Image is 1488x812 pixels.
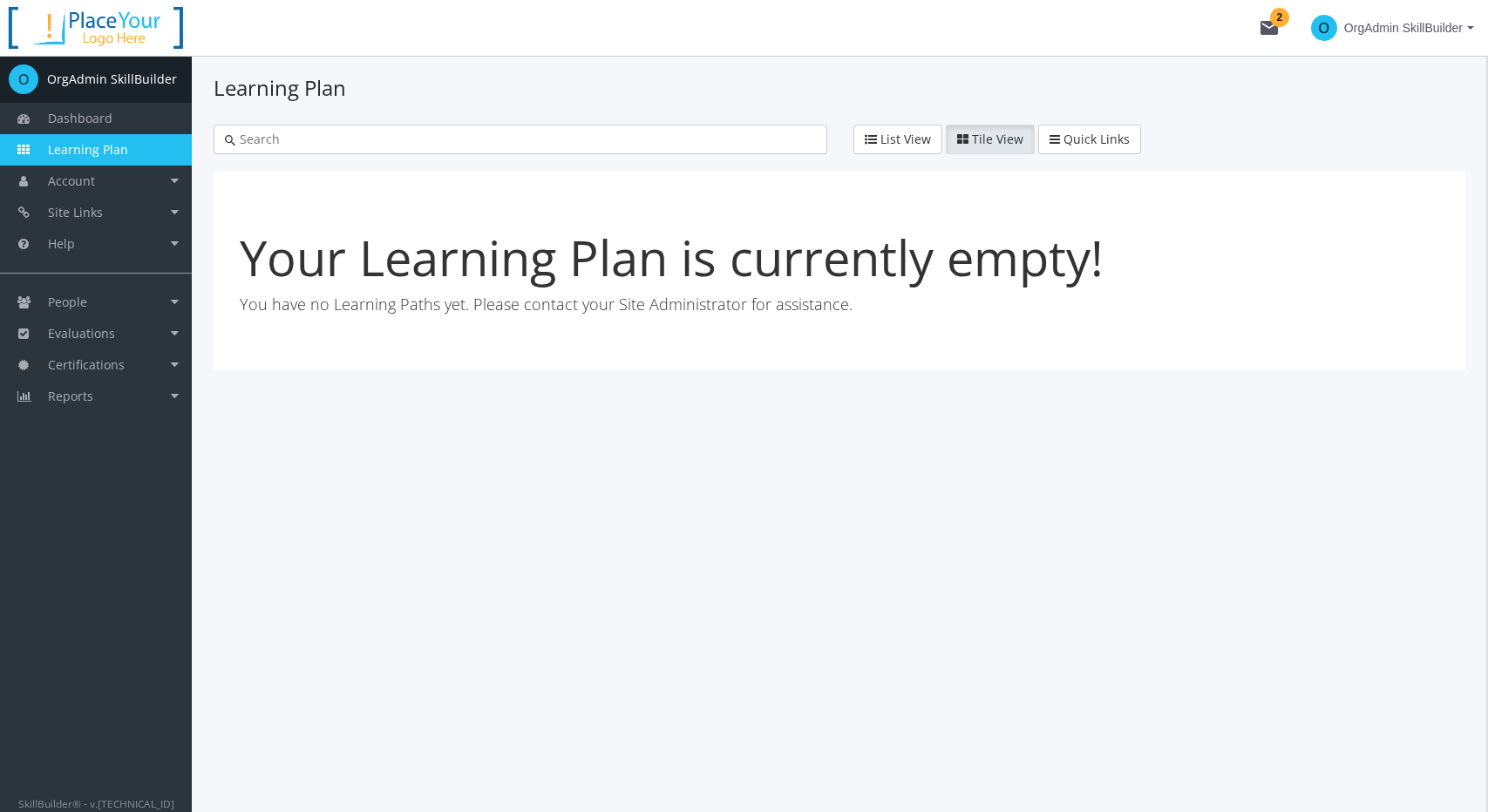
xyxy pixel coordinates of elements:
span: O [9,64,38,94]
p: You have no Learning Paths yet. Please contact your Site Administrator for assistance. [240,294,1440,316]
span: Help [48,235,75,252]
input: Search [235,131,816,148]
span: Site Links [48,204,103,220]
span: Quick Links [1063,131,1130,147]
h1: Your Learning Plan is currently empty! [240,231,1440,285]
span: People [48,294,87,310]
span: OrgAdmin SkillBuilder [1344,12,1463,44]
span: Reports [48,388,93,404]
mat-icon: mail [1259,17,1280,38]
small: SkillBuilder® - v.[TECHNICAL_ID] [18,796,174,810]
span: List View [880,131,931,147]
span: Learning Plan [48,141,128,158]
span: Evaluations [48,325,115,342]
span: O [1311,15,1337,41]
h1: Learning Plan [214,73,1466,103]
span: Dashboard [48,110,112,126]
div: OrgAdmin SkillBuilder [47,71,177,88]
span: Tile View [972,131,1023,147]
span: Account [48,173,95,189]
span: Certifications [48,356,125,373]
